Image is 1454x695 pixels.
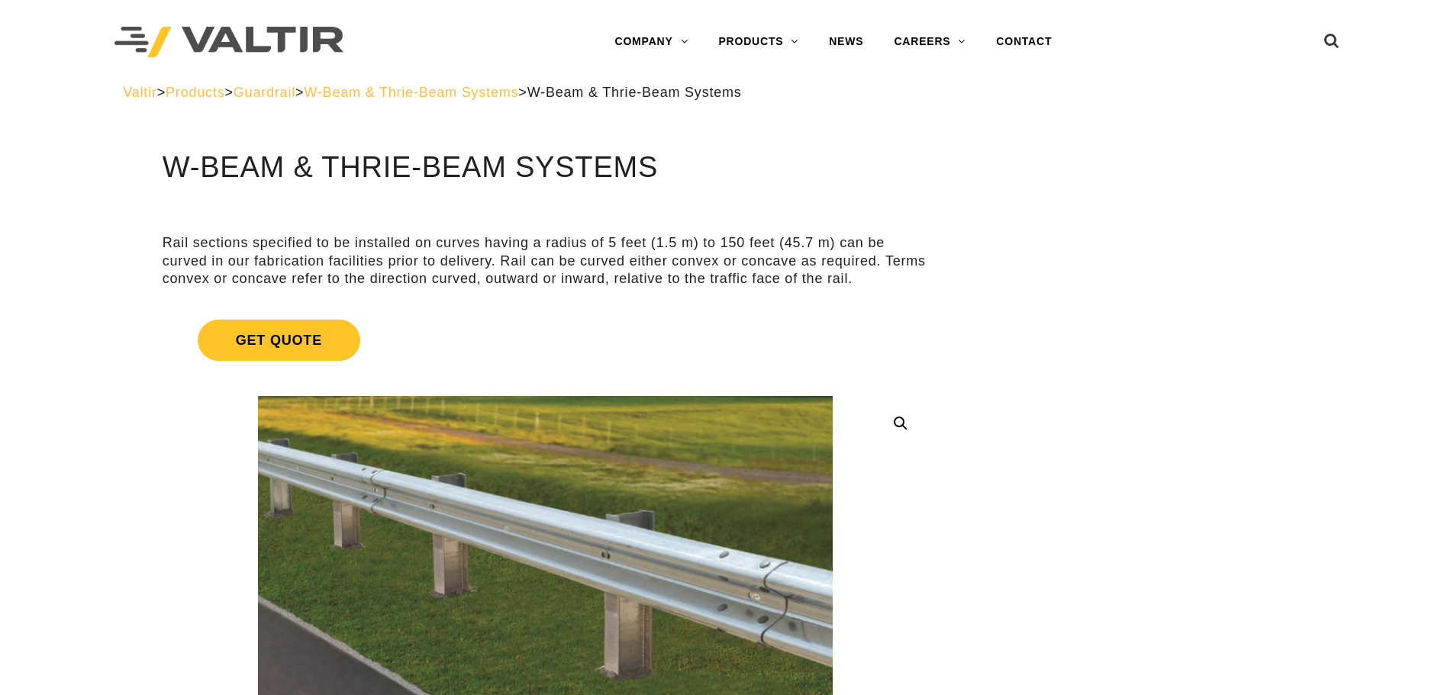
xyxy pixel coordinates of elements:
a: Get Quote [163,301,928,379]
a: CONTACT [981,27,1067,57]
span: Get Quote [198,320,360,361]
a: W-Beam & Thrie-Beam Systems [304,85,518,100]
span: W-Beam & Thrie-Beam Systems [527,85,742,100]
a: CAREERS [879,27,981,57]
h1: W-Beam & Thrie-Beam Systems [163,152,928,184]
a: NEWS [814,27,879,57]
a: Valtir [123,85,156,100]
a: Guardrail [234,85,295,100]
a: COMPANY [599,27,703,57]
img: Valtir [114,27,343,58]
a: PRODUCTS [703,27,814,57]
p: Rail sections specified to be installed on curves having a radius of 5 feet (1.5 m) to 150 feet (... [163,234,928,288]
div: > > > > [123,84,1331,101]
a: Products [166,85,224,100]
